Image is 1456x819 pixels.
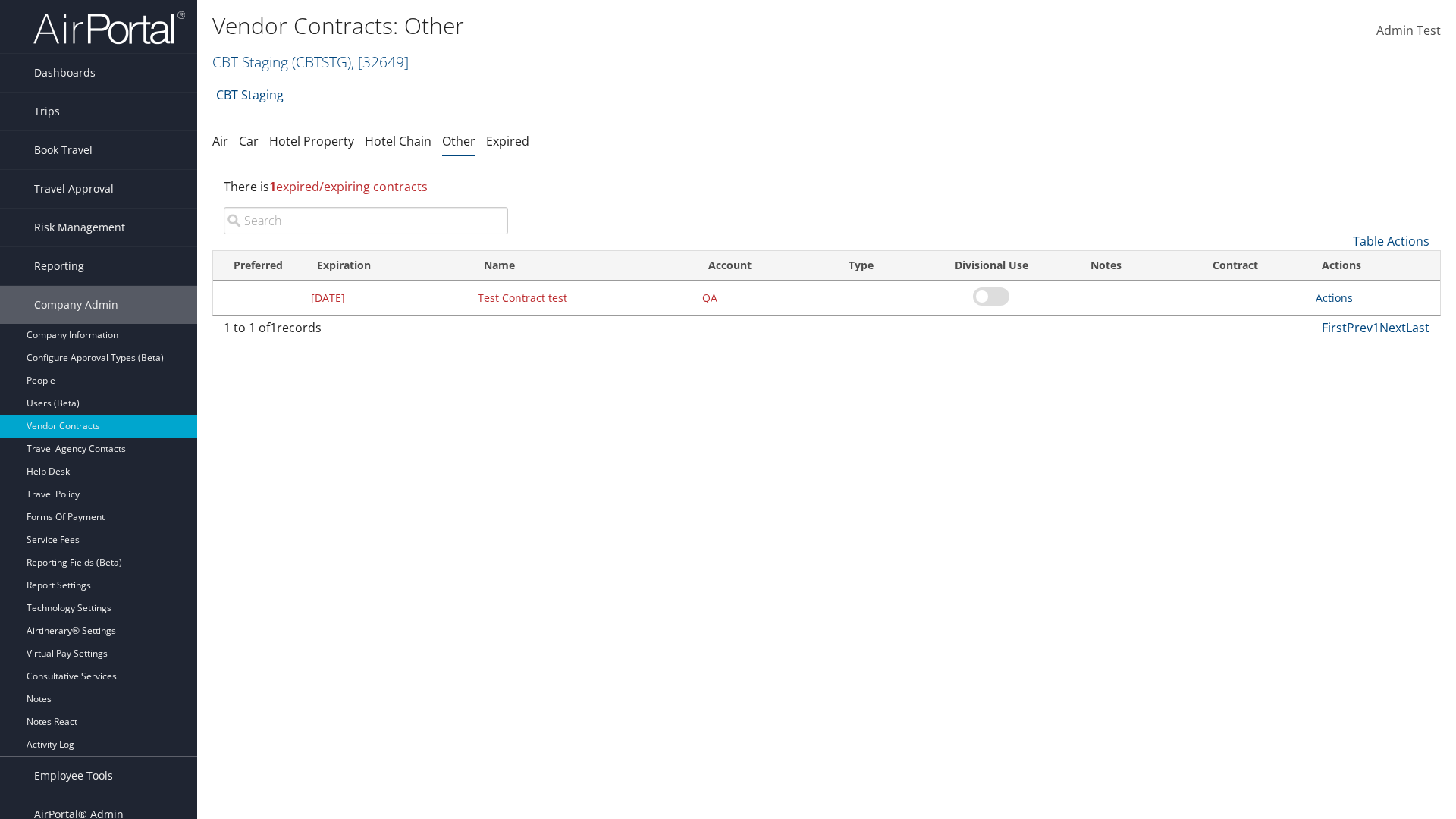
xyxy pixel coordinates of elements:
th: Divisional Use: activate to sort column ascending [932,251,1051,281]
span: Travel Approval [34,170,114,208]
a: Other [442,133,475,149]
span: Employee Tools [34,757,113,795]
th: Account: activate to sort column ascending [695,251,835,281]
span: Dashboards [34,54,96,92]
span: 1 [270,319,277,336]
span: Trips [34,93,60,130]
a: Hotel Property [269,133,354,149]
input: Search [224,207,508,234]
th: Type: activate to sort column ascending [835,251,931,281]
th: Contract: activate to sort column ascending [1162,251,1309,281]
td: [DATE] [303,281,470,315]
div: 1 to 1 of records [224,318,508,344]
a: Prev [1347,319,1373,336]
a: Hotel Chain [365,133,431,149]
span: , [ 32649 ] [351,52,409,72]
td: QA [695,281,835,315]
span: Admin Test [1376,22,1441,39]
th: Notes: activate to sort column ascending [1051,251,1162,281]
span: Company Admin [34,286,118,324]
h1: Vendor Contracts: Other [212,10,1031,42]
th: Expiration: activate to sort column descending [303,251,470,281]
span: Risk Management [34,209,125,246]
a: CBT Staging [212,52,409,72]
a: 1 [1373,319,1379,336]
span: Reporting [34,247,84,285]
div: There is [212,166,1441,207]
a: Actions [1316,290,1353,305]
span: expired/expiring contracts [269,178,428,195]
a: CBT Staging [216,80,284,110]
a: Next [1379,319,1406,336]
a: Air [212,133,228,149]
th: Actions [1308,251,1440,281]
strong: 1 [269,178,276,195]
a: First [1322,319,1347,336]
a: Expired [486,133,529,149]
a: Last [1406,319,1429,336]
span: Book Travel [34,131,93,169]
td: Test Contract test [470,281,695,315]
th: Name: activate to sort column ascending [470,251,695,281]
img: airportal-logo.png [33,10,185,45]
span: ( CBTSTG ) [292,52,351,72]
a: Admin Test [1376,8,1441,55]
a: Car [239,133,259,149]
th: Preferred: activate to sort column ascending [213,251,303,281]
a: Table Actions [1353,233,1429,249]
